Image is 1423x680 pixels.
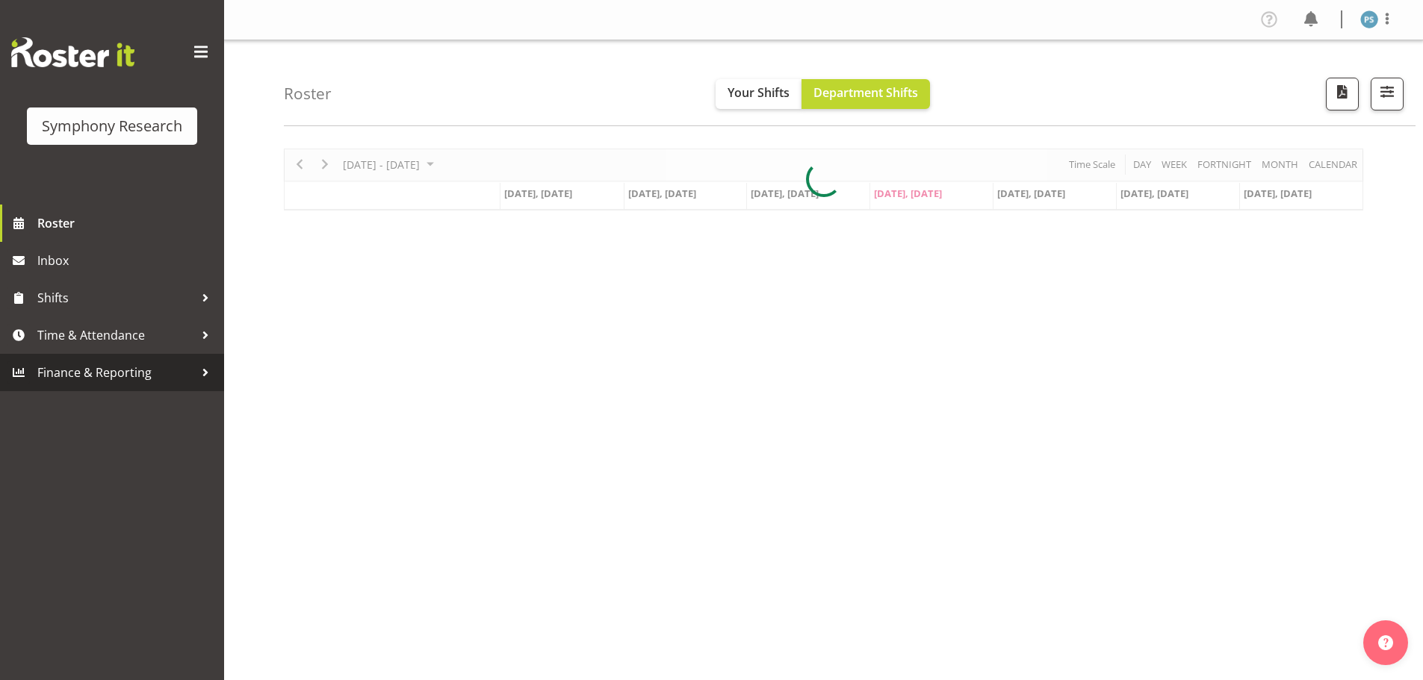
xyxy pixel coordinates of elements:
[1371,78,1404,110] button: Filter Shifts
[37,212,217,234] span: Roster
[728,84,790,101] span: Your Shifts
[37,361,194,384] span: Finance & Reporting
[802,79,930,109] button: Department Shifts
[1378,635,1393,650] img: help-xxl-2.png
[37,249,217,272] span: Inbox
[284,85,332,102] h4: Roster
[716,79,802,109] button: Your Shifts
[1326,78,1359,110] button: Download a PDF of the roster according to the set date range.
[37,324,194,346] span: Time & Attendance
[1360,10,1378,28] img: paul-s-stoneham1982.jpg
[11,37,134,67] img: Rosterit website logo
[37,287,194,309] span: Shifts
[813,84,918,101] span: Department Shifts
[42,115,182,137] div: Symphony Research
